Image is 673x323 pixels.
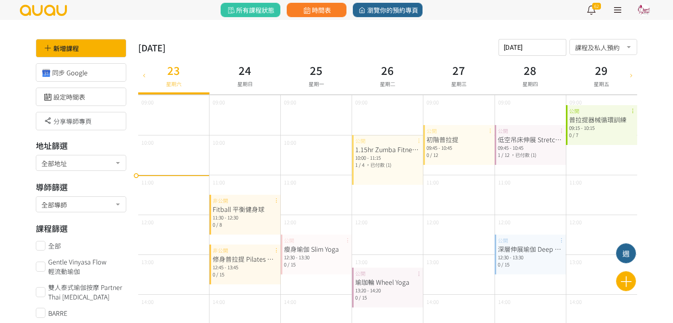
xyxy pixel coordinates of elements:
div: 1.15hr Zumba Fitness x Stretching [355,145,420,154]
span: 全部導師 [41,199,121,209]
h3: 29 [594,62,609,78]
span: 星期一 [309,80,324,88]
a: 瀏覽你的預約專頁 [353,3,423,17]
span: 10:00 [284,139,296,146]
span: 62 [592,3,601,10]
input: 請選擇時間表日期 [499,39,566,56]
span: 11:00 [569,178,582,186]
span: 14:00 [426,298,439,305]
span: 09:00 [213,98,225,106]
a: 設定時間表 [42,92,85,102]
div: 瘦身瑜伽 Slim Yoga [284,244,349,254]
span: 09:00 [141,98,154,106]
span: 10:00 [213,139,225,146]
div: 09:15 - 10:15 [569,124,634,131]
a: 同步 Google [42,68,88,77]
span: ，已付款 (1) [511,151,536,158]
div: 13:20 - 14:20 [355,287,420,294]
div: 深層伸展瑜伽 Deep Stretching [498,244,563,254]
div: 10:00 - 11:15 [355,154,420,161]
span: 09:00 [569,98,582,106]
span: 12:00 [141,218,154,226]
span: 1 [355,161,358,168]
span: 星期五 [594,80,609,88]
span: 星期四 [522,80,538,88]
div: 低空吊床伸展 Stretching on Hammock [498,135,563,144]
div: 12:45 - 13:45 [213,264,278,271]
div: 普拉提器械循環訓練 [569,115,634,124]
span: 瀏覽你的預約專頁 [357,5,418,15]
div: 09:45 - 10:45 [498,144,563,151]
div: [DATE] [138,41,166,54]
h3: 26 [380,62,395,78]
span: 14:00 [284,298,296,305]
span: 11:00 [426,178,439,186]
span: 0 [498,261,500,268]
span: / 8 [216,221,222,228]
span: 13:00 [141,258,154,266]
h3: 導師篩選 [36,181,126,193]
span: 11:00 [498,178,511,186]
a: 時間表 [287,3,346,17]
h3: 24 [237,62,253,78]
span: Gentle Vinyasa Flow 輕流動瑜伽 [48,257,126,276]
div: 瑜珈輪 Wheel Yoga [355,277,420,287]
span: 1 [498,151,500,158]
div: 分享導師專頁 [36,112,126,130]
span: 星期六 [166,80,182,88]
div: 新增課程 [36,39,126,57]
span: 星期二 [380,80,395,88]
span: 0 [213,221,215,228]
span: 所有課程狀態 [226,5,274,15]
div: 初階普拉提 [426,135,491,144]
span: 14:00 [213,298,225,305]
div: 修身普拉提 Pilates Workout [213,254,278,264]
div: 09:45 - 10:45 [426,144,491,151]
span: 全部 [48,241,61,251]
img: logo.svg [19,5,68,16]
span: 12:00 [284,218,296,226]
span: / 15 [288,261,295,268]
span: / 12 [501,151,509,158]
span: 時間表 [302,5,331,15]
span: 09:00 [284,98,296,106]
span: 13:00 [355,258,368,266]
span: 0 [213,271,215,278]
div: 11:30 - 12:30 [213,214,278,221]
span: 13:00 [569,258,582,266]
span: 13:00 [426,258,439,266]
h3: 課程篩選 [36,223,126,235]
img: google_calendar.png [42,69,50,76]
span: 14:00 [498,298,511,305]
span: 11:00 [284,178,296,186]
span: / 4 [359,161,364,168]
span: / 15 [501,261,509,268]
span: 0 [284,261,286,268]
div: 12:30 - 13:30 [284,254,349,261]
div: Fitball 平衡健身球 [213,204,278,214]
span: 11:00 [141,178,154,186]
span: 12:00 [569,218,582,226]
span: 星期三 [451,80,467,88]
span: 12:00 [355,218,368,226]
span: 09:00 [355,98,368,106]
span: 0 [426,151,429,158]
h3: 地址篩選 [36,140,126,152]
h3: 25 [309,62,324,78]
div: 12:30 - 13:30 [498,254,563,261]
span: 10:00 [141,139,154,146]
span: 11:00 [213,178,225,186]
span: BARRE [48,308,67,318]
span: / 7 [573,131,578,138]
span: 0 [569,131,571,138]
span: 12:00 [498,218,511,226]
span: 09:00 [426,98,439,106]
span: 星期日 [237,80,253,88]
h3: 23 [166,62,182,78]
span: 課程及私人預約 [575,41,632,51]
span: 14:00 [141,298,154,305]
h3: 27 [451,62,467,78]
span: 0 [355,294,358,301]
span: 14:00 [569,298,582,305]
span: 雙人泰式瑜伽按摩 Partner Thai [MEDICAL_DATA] [48,282,126,301]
